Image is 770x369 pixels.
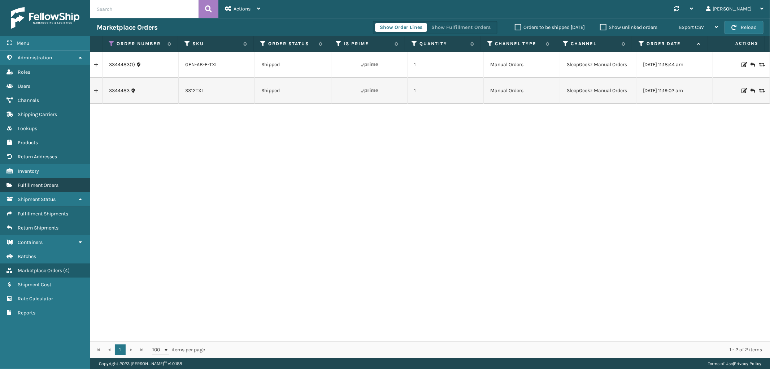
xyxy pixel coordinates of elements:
td: 1 [408,52,484,78]
td: SleepGeekz Manual Orders [560,52,636,78]
a: SS44483 [109,87,130,94]
td: Shipped [255,78,331,104]
span: Marketplace Orders [18,267,62,274]
div: 1 - 2 of 2 items [215,346,762,353]
span: Inventory [18,168,39,174]
div: | [708,358,761,369]
td: SleepGeekz Manual Orders [560,78,636,104]
i: Replace [759,62,763,67]
label: SKU [192,40,240,47]
span: items per page [152,344,205,355]
a: GEN-AB-E-TXL [185,61,218,68]
label: Is Prime [344,40,391,47]
span: Shipment Cost [18,282,51,288]
span: Administration [18,55,52,61]
button: Show Order Lines [375,23,427,32]
span: Export CSV [679,24,704,30]
p: Copyright 2023 [PERSON_NAME]™ v 1.0.188 [99,358,182,369]
td: [DATE] 11:19:02 am [636,78,713,104]
span: Return Shipments [18,225,58,231]
label: Channel [571,40,618,47]
span: Batches [18,253,36,259]
label: Orders to be shipped [DATE] [515,24,585,30]
a: SS12TXL [185,87,204,94]
td: [DATE] 11:18:44 am [636,52,713,78]
td: Shipped [255,52,331,78]
span: Reports [18,310,35,316]
i: Edit [741,62,746,67]
td: Manual Orders [484,52,560,78]
label: Order Date [647,40,694,47]
button: Show Fulfillment Orders [427,23,495,32]
td: Manual Orders [484,78,560,104]
span: ( 4 ) [63,267,70,274]
img: logo [11,7,79,29]
span: Roles [18,69,30,75]
span: Actions [710,38,763,50]
i: Create Return Label [750,87,754,94]
i: Create Return Label [750,61,754,68]
a: SS44483(1) [109,61,135,68]
span: Return Addresses [18,154,57,160]
a: 1 [115,344,126,355]
span: Lookups [18,125,37,132]
i: Replace [759,88,763,93]
span: 100 [152,346,163,353]
i: Edit [741,88,746,93]
label: Channel Type [495,40,543,47]
td: 1 [408,78,484,104]
span: Fulfillment Orders [18,182,58,188]
label: Order Status [268,40,316,47]
span: Rate Calculator [18,296,53,302]
label: Quantity [419,40,467,47]
a: Terms of Use [708,361,733,366]
span: Shipping Carriers [18,111,57,117]
label: Show unlinked orders [600,24,657,30]
span: Shipment Status [18,196,56,202]
span: Channels [18,97,39,103]
button: Reload [725,21,764,34]
a: Privacy Policy [734,361,761,366]
span: Actions [234,6,251,12]
span: Fulfillment Shipments [18,211,68,217]
label: Order Number [117,40,164,47]
span: Containers [18,239,43,245]
span: Users [18,83,30,89]
span: Products [18,140,38,146]
span: Menu [17,40,29,46]
h3: Marketplace Orders [97,23,157,32]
